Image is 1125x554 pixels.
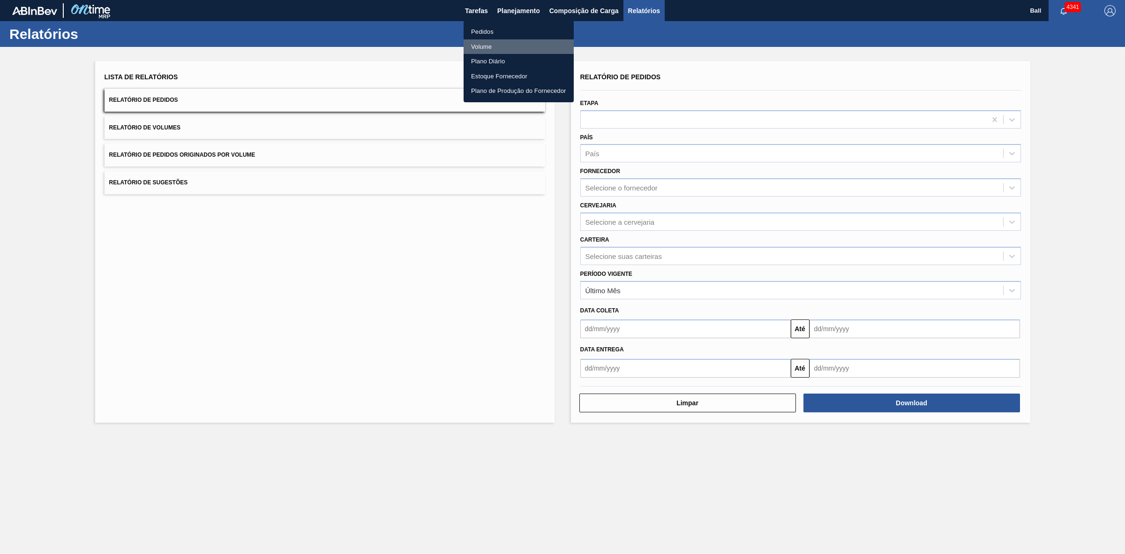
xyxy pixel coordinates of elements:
[464,24,574,39] a: Pedidos
[464,83,574,99] a: Plano de Produção do Fornecedor
[464,54,574,69] a: Plano Diário
[464,39,574,54] a: Volume
[464,69,574,84] a: Estoque Fornecedor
